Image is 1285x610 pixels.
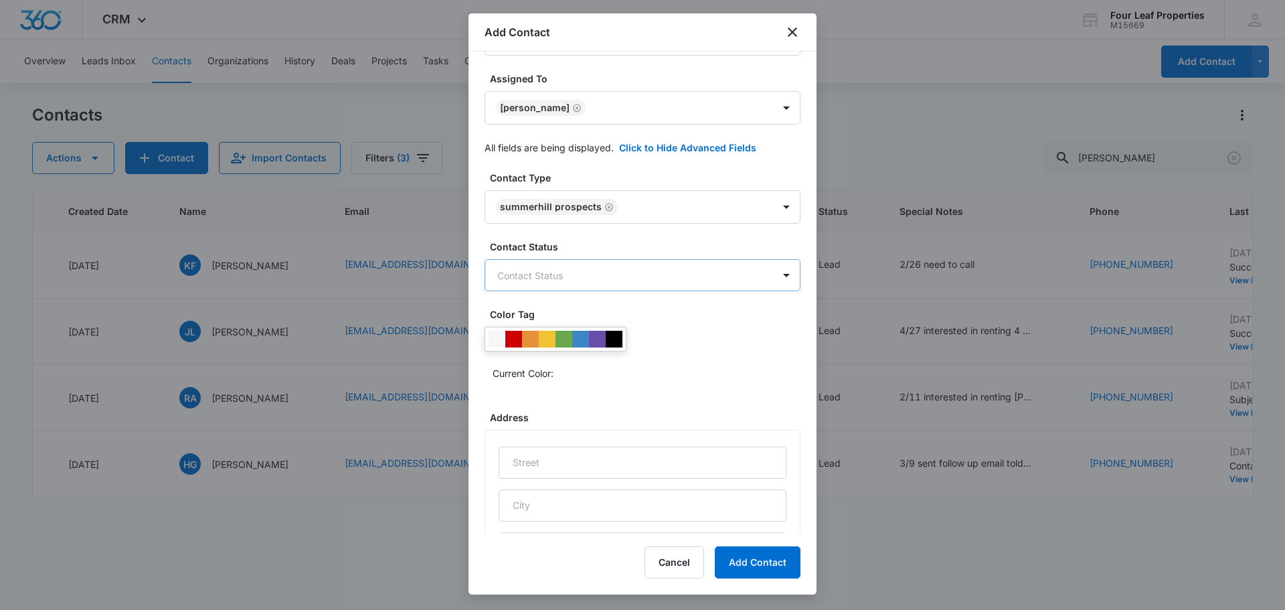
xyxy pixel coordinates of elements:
p: All fields are being displayed. [485,141,614,155]
div: #000000 [606,331,622,348]
div: #6aa84f [555,331,572,348]
input: City [499,489,786,522]
div: Summerhill Prospects [500,202,602,212]
h1: Add Contact [485,24,550,40]
button: Cancel [645,546,704,579]
div: [PERSON_NAME] [500,103,570,112]
label: Address [490,410,806,425]
input: State [499,532,786,564]
div: #3d85c6 [572,331,589,348]
div: #F6F6F6 [489,331,505,348]
button: Add Contact [715,546,800,579]
div: #e69138 [522,331,539,348]
label: Assigned To [490,72,806,86]
div: Remove Summerhill Prospects [602,202,614,212]
label: Color Tag [490,307,806,321]
button: close [784,24,800,40]
label: Contact Status [490,240,806,254]
label: Contact Type [490,171,806,185]
p: Current Color: [493,366,553,380]
div: #674ea7 [589,331,606,348]
div: #f1c232 [539,331,555,348]
div: Remove Adam Schoenborn [570,103,582,112]
div: #CC0000 [505,331,522,348]
button: Click to Hide Advanced Fields [619,141,756,155]
input: Street [499,447,786,479]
